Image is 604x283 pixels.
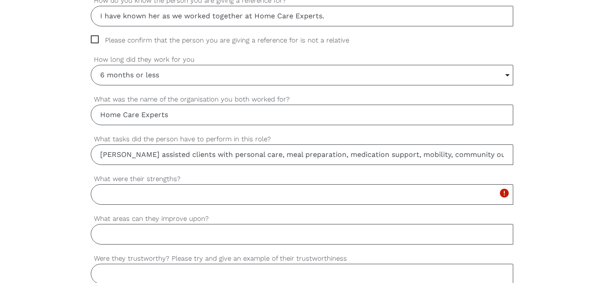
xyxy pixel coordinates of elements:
[91,174,514,184] label: What were their strengths?
[91,134,514,144] label: What tasks did the person have to perform in this role?
[91,55,514,65] label: How long did they work for you
[91,35,366,46] span: Please confirm that the person you are giving a reference for is not a relative
[91,253,514,264] label: Were they trustworthy? Please try and give an example of their trustworthiness
[91,214,514,224] label: What areas can they improve upon?
[499,188,510,199] i: error
[91,94,514,105] label: What was the name of the organisation you both worked for?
